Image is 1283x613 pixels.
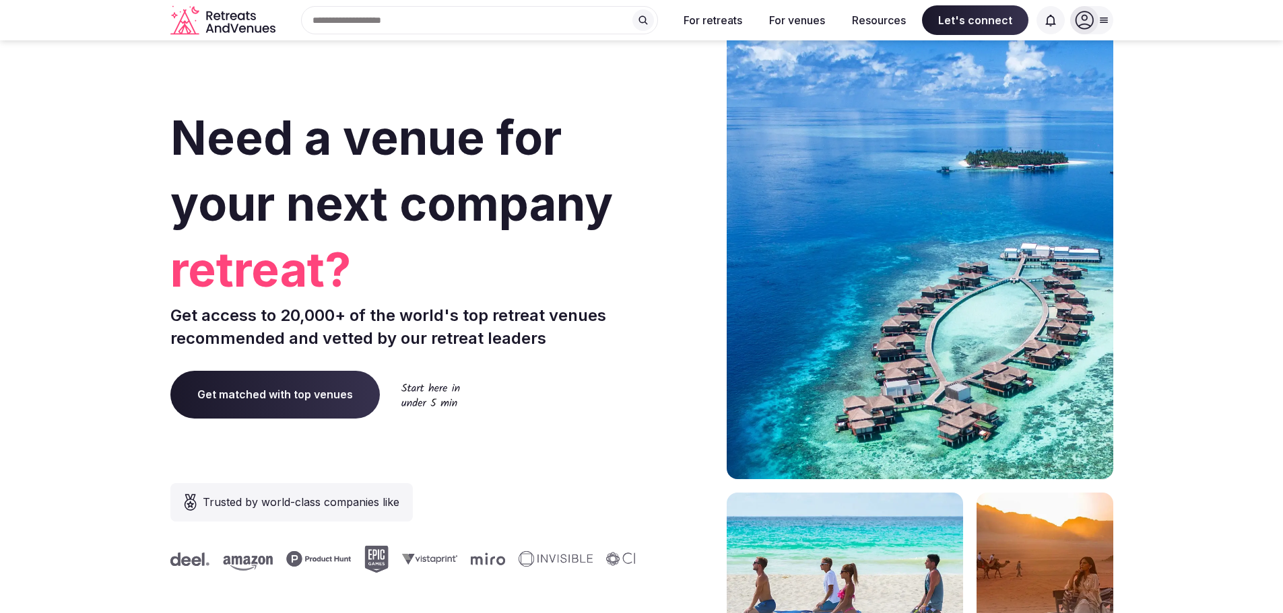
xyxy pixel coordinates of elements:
[168,552,207,566] svg: Deel company logo
[401,383,460,406] img: Start here in under 5 min
[170,304,636,349] p: Get access to 20,000+ of the world's top retreat venues recommended and vetted by our retreat lea...
[170,237,636,303] span: retreat?
[517,551,591,567] svg: Invisible company logo
[469,552,503,565] svg: Miro company logo
[922,5,1028,35] span: Let's connect
[170,371,380,418] a: Get matched with top venues
[400,553,455,565] svg: Vistaprint company logo
[170,109,613,232] span: Need a venue for your next company
[203,494,399,510] span: Trusted by world-class companies like
[170,5,278,36] svg: Retreats and Venues company logo
[362,546,387,573] svg: Epic Games company logo
[758,5,836,35] button: For venues
[673,5,753,35] button: For retreats
[170,5,278,36] a: Visit the homepage
[841,5,917,35] button: Resources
